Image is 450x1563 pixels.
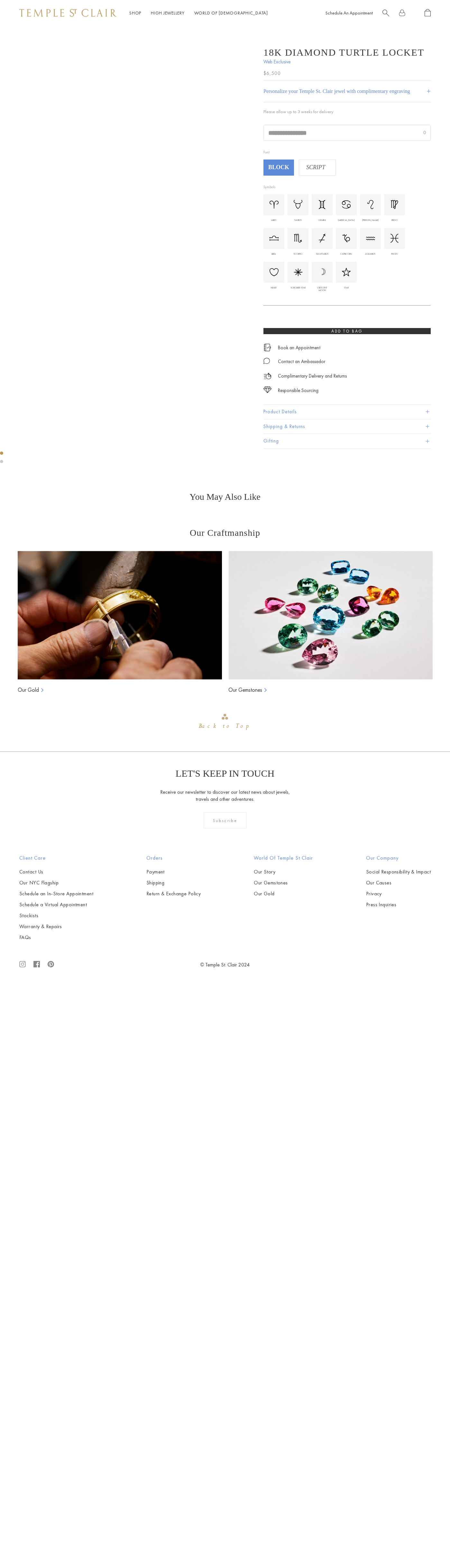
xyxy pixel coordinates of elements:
[319,200,326,209] img: Gemini
[342,200,351,209] img: Cancer
[289,219,307,222] div: TAURUS
[19,9,116,17] img: Temple St. Clair
[263,47,424,58] h1: 18K Diamond Turtle Locket
[263,344,271,351] img: icon_appointment.svg
[263,372,271,380] img: icon_delivery.svg
[289,253,307,255] div: SCORPIO
[265,219,283,222] div: ARIES
[19,912,93,919] a: Stockists
[146,890,201,897] a: Return & Exchange Policy
[199,720,251,732] div: Back to Top
[18,551,222,680] img: Ball Chains
[366,237,375,240] img: Aquarius
[362,219,379,222] div: [PERSON_NAME]
[19,879,93,886] a: Our NYC Flagship
[26,492,424,502] h3: You May Also Like
[337,287,355,289] div: STAR
[265,253,283,255] div: LIBRA
[366,879,431,886] a: Our Causes
[337,253,355,255] div: CAPRICORN
[367,200,373,209] img: Leo
[366,868,431,875] a: Social Responsibility & Impact
[129,9,268,17] nav: Main navigation
[151,10,185,16] a: High JewelleryHigh Jewellery
[299,163,332,172] span: SCRIPT
[294,200,302,209] img: Taurus
[254,890,313,897] a: Our Gold
[146,854,201,862] h2: Orders
[263,185,349,190] h4: Symbols
[129,10,141,16] a: ShopShop
[146,879,201,886] a: Shipping
[228,551,433,680] img: Ball Chains
[342,234,350,242] img: Capricorn
[366,890,431,897] a: Privacy
[366,901,431,908] a: Press Inquiries
[313,287,331,289] div: CRESCENT MOON
[313,253,331,255] div: SAGITTARIUS
[425,9,431,17] a: Open Shopping Bag
[160,789,290,803] p: Receive our newsletter to discover our latest news about jewels, travels and other adventures.
[270,268,279,276] img: Heart
[194,10,268,16] a: World of [DEMOGRAPHIC_DATA]World of [DEMOGRAPHIC_DATA]
[427,85,431,97] h4: +
[254,868,313,875] a: Our Story
[18,528,433,538] h3: Our Craftmanship
[19,901,93,908] a: Schedule a Virtual Appointment
[278,344,320,351] a: Book an Appointment
[362,253,379,255] div: AQUARIUS
[382,9,389,17] a: Search
[264,163,293,172] span: BLOCK
[228,686,262,694] a: Our Gemstones
[263,387,271,393] img: icon_sourcing.svg
[326,10,373,16] a: Schedule An Appointment
[294,268,303,276] img: Heart
[294,234,302,243] img: Scorpio
[263,58,431,66] span: Web Exclusive
[263,434,431,448] button: Gifting
[366,854,431,862] h2: Our Company
[204,812,246,828] div: Subscribe
[386,219,403,222] div: VIRGO
[19,934,93,941] a: FAQs
[263,405,431,419] button: Product Details
[19,890,93,897] a: Schedule an In-Store Appointment
[263,87,410,95] h4: Personalize your Temple St. Clair jewel with complimentary engraving
[263,109,431,115] p: Please allow up to 3 weeks for delivery
[254,854,313,862] h2: World of Temple St Clair
[200,961,250,968] a: © Temple St. Clair 2024
[263,419,431,434] button: Shipping & Returns
[265,287,283,289] div: HEART
[254,879,313,886] a: Our Gemstones
[391,200,398,209] img: Virgo
[331,328,363,334] span: Add to bag
[319,234,325,243] img: Sagittarius
[146,868,201,875] a: Payment
[19,854,93,862] h2: Client Care
[263,151,349,156] h4: Font
[390,234,399,243] img: Pisces
[278,358,325,366] div: Contact an Ambassador
[263,358,270,364] img: MessageIcon-01_2.svg
[342,268,351,276] img: Star
[386,253,403,255] div: PISCES
[263,328,431,334] button: Add to bag
[19,868,93,875] a: Contact Us
[18,686,39,694] a: Our Gold
[289,287,307,289] div: SORCERER STAR
[263,69,281,78] span: $6,500
[278,372,347,380] p: Complimentary Delivery and Returns
[423,129,426,136] span: 0
[313,219,331,222] div: GEMINI
[337,219,355,222] div: [MEDICAL_DATA]
[199,713,251,732] div: Go to top
[278,387,318,395] div: Responsible Sourcing
[176,768,274,779] p: LET'S KEEP IN TOUCH
[312,262,333,283] div: ☽
[270,201,279,209] img: Aries
[270,236,279,241] img: Libra
[19,923,93,930] a: Warranty & Repairs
